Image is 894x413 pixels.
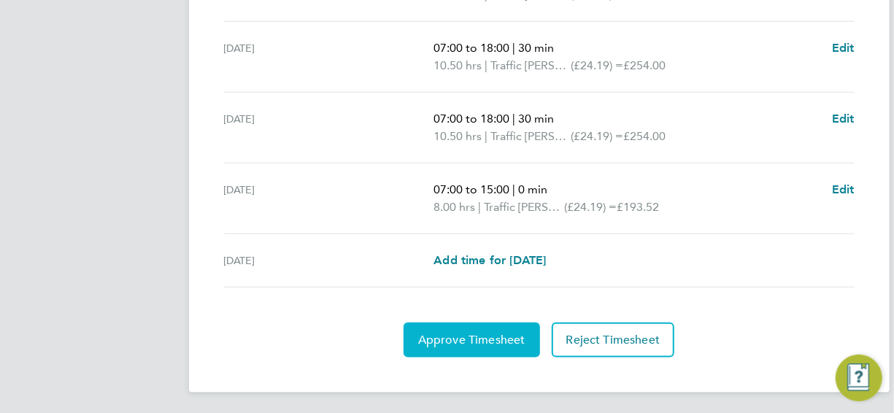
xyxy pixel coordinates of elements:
[433,200,475,214] span: 8.00 hrs
[418,333,525,347] span: Approve Timesheet
[832,41,855,55] span: Edit
[566,333,660,347] span: Reject Timesheet
[623,58,666,72] span: £254.00
[224,181,434,216] div: [DATE]
[617,200,659,214] span: £193.52
[404,323,540,358] button: Approve Timesheet
[623,129,666,143] span: £254.00
[224,252,434,269] div: [DATE]
[512,112,515,126] span: |
[433,253,546,267] span: Add time for [DATE]
[518,182,547,196] span: 0 min
[224,39,434,74] div: [DATE]
[832,39,855,57] a: Edit
[484,198,564,216] span: Traffic [PERSON_NAME] (CPCS)
[485,58,488,72] span: |
[224,110,434,145] div: [DATE]
[518,41,554,55] span: 30 min
[832,112,855,126] span: Edit
[490,57,571,74] span: Traffic [PERSON_NAME] (CPCS)
[832,110,855,128] a: Edit
[512,41,515,55] span: |
[552,323,675,358] button: Reject Timesheet
[836,355,882,401] button: Engage Resource Center
[571,58,623,72] span: (£24.19) =
[518,112,554,126] span: 30 min
[490,128,571,145] span: Traffic [PERSON_NAME] (CPCS)
[433,41,509,55] span: 07:00 to 18:00
[485,129,488,143] span: |
[433,112,509,126] span: 07:00 to 18:00
[832,182,855,196] span: Edit
[512,182,515,196] span: |
[433,182,509,196] span: 07:00 to 15:00
[832,181,855,198] a: Edit
[433,252,546,269] a: Add time for [DATE]
[478,200,481,214] span: |
[571,129,623,143] span: (£24.19) =
[433,58,482,72] span: 10.50 hrs
[564,200,617,214] span: (£24.19) =
[433,129,482,143] span: 10.50 hrs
